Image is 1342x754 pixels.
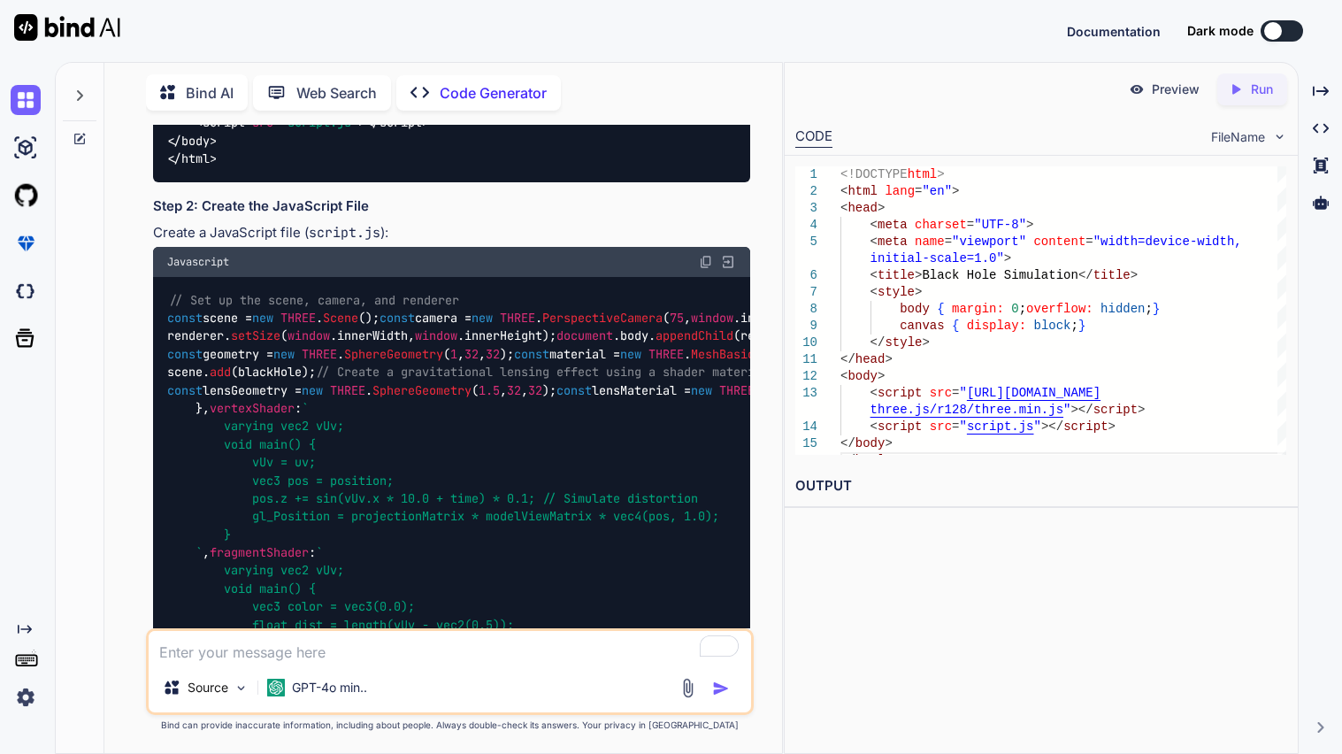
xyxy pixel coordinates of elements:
[149,631,751,663] textarea: To enrich screen reader interactions, please activate Accessibility in Grammarly extension settings
[1004,251,1011,265] span: >
[450,346,457,362] span: 1
[870,335,886,350] span: </
[556,382,592,398] span: const
[930,419,952,434] span: src
[923,184,953,198] span: "en"
[923,335,930,350] span: >
[1034,235,1086,249] span: content
[365,115,429,131] span: </ >
[795,166,817,183] div: 1
[795,217,817,234] div: 4
[1019,302,1026,316] span: ;
[795,284,817,301] div: 7
[691,382,712,398] span: new
[886,352,893,366] span: >
[840,369,847,383] span: <
[464,328,542,344] span: innerHeight
[280,115,358,131] span: "script.js"
[870,386,878,400] span: <
[795,419,817,435] div: 14
[795,385,817,402] div: 13
[670,310,684,326] span: 75
[1026,302,1093,316] span: overflow:
[870,403,1063,417] span: three.js/r128/three.min.js
[923,268,1078,282] span: Black Hole Simulation
[288,328,330,344] span: window
[1067,22,1161,41] button: Documentation
[840,167,908,181] span: <!DOCTYPE
[840,453,855,467] span: </
[167,133,217,149] span: </ >
[231,328,280,344] span: setSize
[1272,129,1287,144] img: chevron down
[878,419,922,434] span: script
[1026,218,1033,232] span: >
[740,310,811,326] span: innerWidth
[196,115,365,131] span: < = >
[699,255,713,269] img: copy
[937,302,944,316] span: {
[309,224,380,242] code: script.js
[795,318,817,335] div: 9
[280,310,316,326] span: THREE
[840,201,847,215] span: <
[967,419,1034,434] span: script.js
[210,544,309,560] span: fragmentShader
[1108,419,1116,434] span: >
[795,351,817,368] div: 11
[380,310,415,326] span: const
[1152,81,1200,98] p: Preview
[878,201,885,215] span: >
[915,268,922,282] span: >
[153,196,750,217] h3: Step 2: Create the JavaScript File
[186,82,234,104] p: Bind AI
[337,328,408,344] span: innerWidth
[915,235,945,249] span: name
[855,436,886,450] span: body
[719,382,755,398] span: THREE
[1078,319,1085,333] span: }
[678,678,698,698] img: attachment
[840,436,855,450] span: </
[1093,403,1138,417] span: script
[203,115,245,131] span: script
[1138,403,1145,417] span: >
[691,310,733,326] span: window
[210,400,295,416] span: vertexShader
[1129,81,1145,97] img: preview
[542,310,663,326] span: PerspectiveCamera
[1153,302,1160,316] span: }
[691,346,811,362] span: MeshBasicMaterial
[479,382,500,398] span: 1.5
[840,184,847,198] span: <
[440,82,547,104] p: Code Generator
[1251,81,1273,98] p: Run
[181,133,210,149] span: body
[878,386,922,400] span: script
[167,255,229,269] span: Javascript
[795,200,817,217] div: 3
[878,268,915,282] span: title
[620,328,648,344] span: body
[316,365,769,381] span: // Create a gravitational lensing effect using a shader material
[915,184,922,198] span: =
[1067,24,1161,39] span: Documentation
[252,310,273,326] span: new
[146,719,754,732] p: Bind can provide inaccurate information, including about people. Always double-check its answers....
[210,365,231,381] span: add
[1063,419,1108,434] span: script
[1100,302,1145,316] span: hidden
[1078,268,1093,282] span: </
[855,453,886,467] span: html
[930,386,952,400] span: src
[344,346,443,362] span: SphereGeometry
[878,285,915,299] span: style
[952,419,959,434] span: =
[870,419,878,434] span: <
[11,85,41,115] img: chat
[848,201,878,215] span: head
[886,453,893,467] span: >
[656,328,733,344] span: appendChild
[167,400,719,560] span: ` varying vec2 vUv; void main() { vUv = uv; vec3 pos = position; pos.z += sin(vUv.x * 10.0 + time...
[915,285,922,299] span: >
